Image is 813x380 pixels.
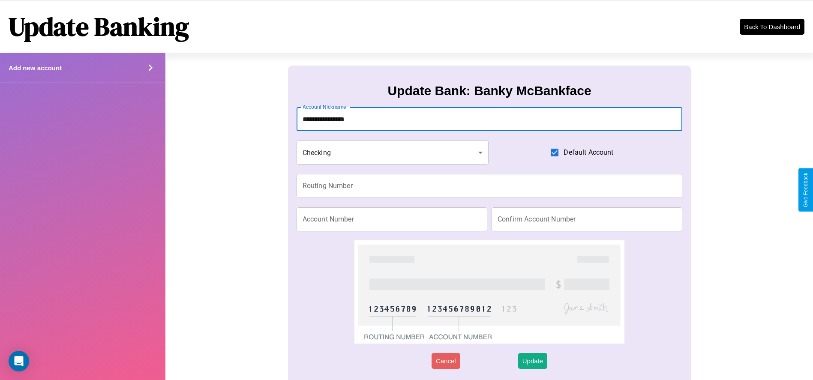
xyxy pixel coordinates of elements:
[297,141,489,165] div: Checking
[740,19,804,35] button: Back To Dashboard
[9,64,62,72] h4: Add new account
[9,351,29,371] div: Open Intercom Messenger
[803,173,809,207] div: Give Feedback
[564,147,613,158] span: Default Account
[9,9,189,44] h1: Update Banking
[518,353,547,369] button: Update
[432,353,460,369] button: Cancel
[387,84,591,98] h3: Update Bank: Banky McBankface
[354,240,625,344] img: check
[303,103,346,111] label: Account Nickname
